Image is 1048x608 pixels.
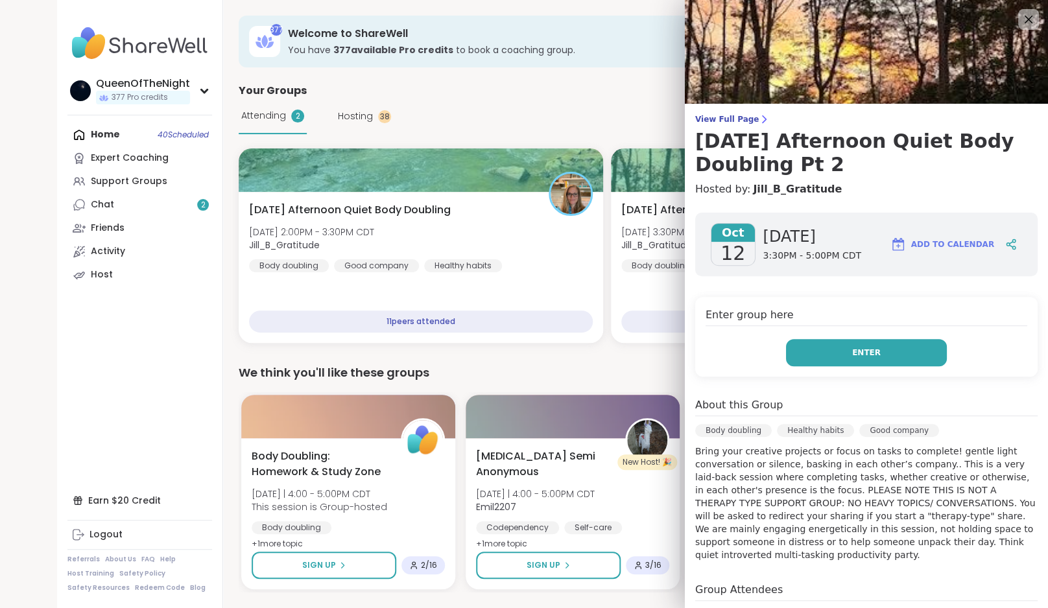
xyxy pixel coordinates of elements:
span: 377 Pro credits [112,92,168,103]
b: Emil2207 [476,500,516,513]
div: Earn $20 Credit [67,489,212,512]
span: Sign Up [302,559,336,571]
span: [DATE] Afternoon Quiet Body Doubling Pt 2 [621,202,845,218]
div: 38 [378,110,391,123]
a: Friends [67,216,212,240]
div: Good company [859,424,939,437]
div: Self-care [564,521,622,534]
h3: You have to book a coaching group. [288,43,843,56]
div: Chat [91,198,114,211]
div: New Host! 🎉 [617,454,677,470]
span: 3:30PM - 5:00PM CDT [763,250,861,263]
a: Redeem Code [135,583,185,592]
h4: Enter group here [706,307,1027,326]
span: This session is Group-hosted [252,500,387,513]
img: Emil2207 [627,420,667,460]
span: Enter [852,347,881,358]
span: [DATE] | 4:00 - 5:00PM CDT [476,487,595,500]
a: Expert Coaching [67,146,212,170]
b: 377 available Pro credit s [333,43,453,56]
span: Sign Up [527,559,560,571]
div: 2 [291,110,304,123]
button: Sign Up [252,552,396,579]
span: 2 [201,200,206,211]
a: FAQ [141,555,155,564]
div: We think you'll like these groups [239,364,975,382]
span: View Full Page [695,114,1038,124]
p: Bring your creative projects or focus on tasks to complete! gentle light conversation or silence,... [695,445,1038,561]
span: Oct [711,224,755,242]
a: Logout [67,523,212,546]
img: ShareWell [403,420,443,460]
a: Host Training [67,569,114,578]
span: Hosting [338,110,373,123]
h4: About this Group [695,397,783,413]
h3: Welcome to ShareWell [288,27,843,41]
span: Your Groups [239,83,307,99]
button: Add to Calendar [885,229,1000,260]
span: [DATE] [763,226,861,247]
a: View Full Page[DATE] Afternoon Quiet Body Doubling Pt 2 [695,114,1038,176]
button: Enter [786,339,947,366]
div: Body doubling [695,424,772,437]
div: 377 [270,24,282,36]
a: Activity [67,240,212,263]
div: Healthy habits [777,424,854,437]
div: Expert Coaching [91,152,169,165]
b: Jill_B_Gratitude [249,239,320,251]
a: Safety Resources [67,583,130,592]
span: [DATE] Afternoon Quiet Body Doubling [249,202,451,218]
span: 12 [720,242,745,265]
span: Attending [241,109,286,123]
span: 3 / 16 [645,560,661,570]
img: ShareWell Nav Logo [67,21,212,66]
span: [DATE] 3:30PM - 5:00PM CDT [621,226,747,239]
a: Help [160,555,176,564]
img: Jill_B_Gratitude [551,174,591,214]
div: Logout [89,528,123,541]
h4: Group Attendees [695,582,1038,601]
div: Body doubling [252,521,331,534]
a: Safety Policy [119,569,165,578]
div: GROUP LIVE [621,310,920,333]
a: Jill_B_Gratitude [753,181,842,197]
img: QueenOfTheNight [70,80,91,101]
span: [DATE] 2:00PM - 3:30PM CDT [249,226,374,239]
div: Body doubling [621,259,701,272]
span: [DATE] | 4:00 - 5:00PM CDT [252,487,387,500]
div: QueenOfTheNight [96,76,190,91]
span: Body Doubling: Homework & Study Zone [252,449,387,480]
div: Healthy habits [424,259,502,272]
div: Support Groups [91,175,167,188]
a: Chat2 [67,193,212,216]
a: About Us [105,555,136,564]
img: ShareWell Logomark [890,237,906,252]
div: Codependency [476,521,559,534]
h3: [DATE] Afternoon Quiet Body Doubling Pt 2 [695,130,1038,176]
button: Sign Up [476,552,621,579]
a: Referrals [67,555,100,564]
a: Blog [190,583,206,592]
div: Body doubling [249,259,329,272]
div: Friends [91,222,125,235]
div: Good company [334,259,419,272]
a: Host [67,263,212,286]
div: Host [91,268,113,281]
span: [MEDICAL_DATA] Semi Anonymous [476,449,611,480]
a: Support Groups [67,170,212,193]
b: Jill_B_Gratitude [621,239,692,251]
span: 2 / 16 [421,560,437,570]
h4: Hosted by: [695,181,1038,197]
span: Add to Calendar [911,239,994,250]
div: 11 peers attended [249,310,593,333]
div: Activity [91,245,125,258]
